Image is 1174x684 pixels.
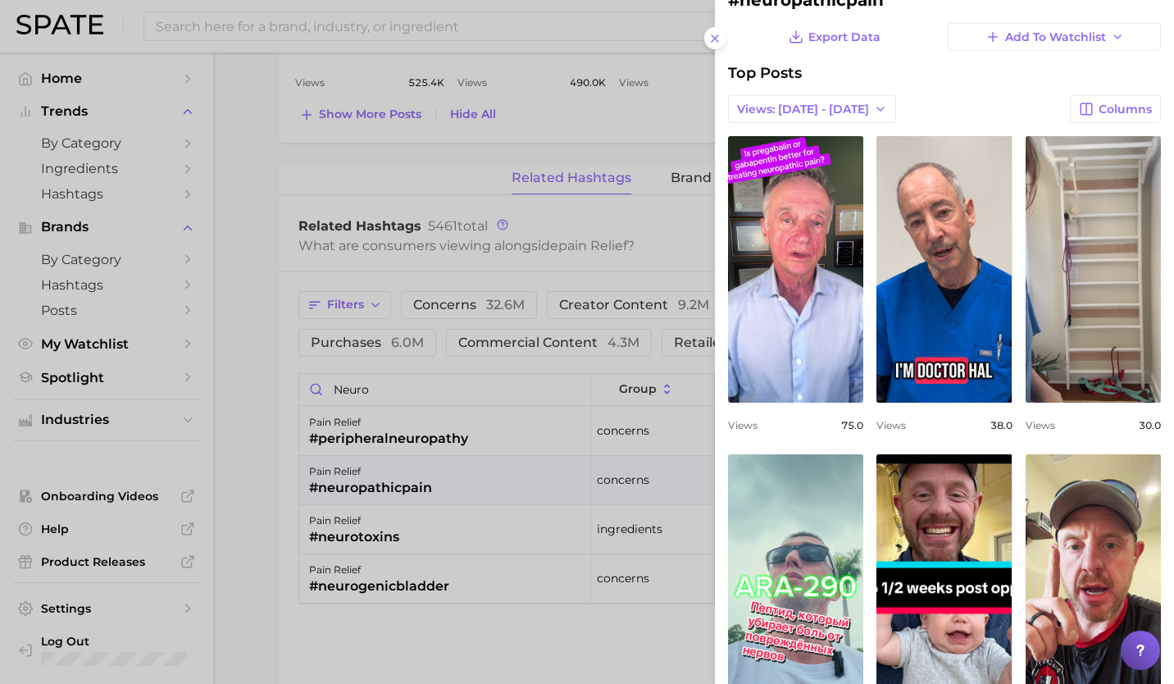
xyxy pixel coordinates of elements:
button: Views: [DATE] - [DATE] [728,95,896,123]
span: Views [728,419,758,431]
span: 38.0 [990,419,1012,431]
span: 75.0 [841,419,863,431]
span: Views [876,419,906,431]
span: Views: [DATE] - [DATE] [737,103,869,116]
span: Columns [1099,103,1152,116]
span: Add to Watchlist [1005,30,1106,44]
button: Columns [1070,95,1161,123]
span: Export Data [808,30,880,44]
span: Views [1026,419,1055,431]
button: Add to Watchlist [948,23,1161,51]
span: 30.0 [1139,419,1161,431]
button: Export Data [785,23,885,51]
span: Top Posts [728,64,802,82]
